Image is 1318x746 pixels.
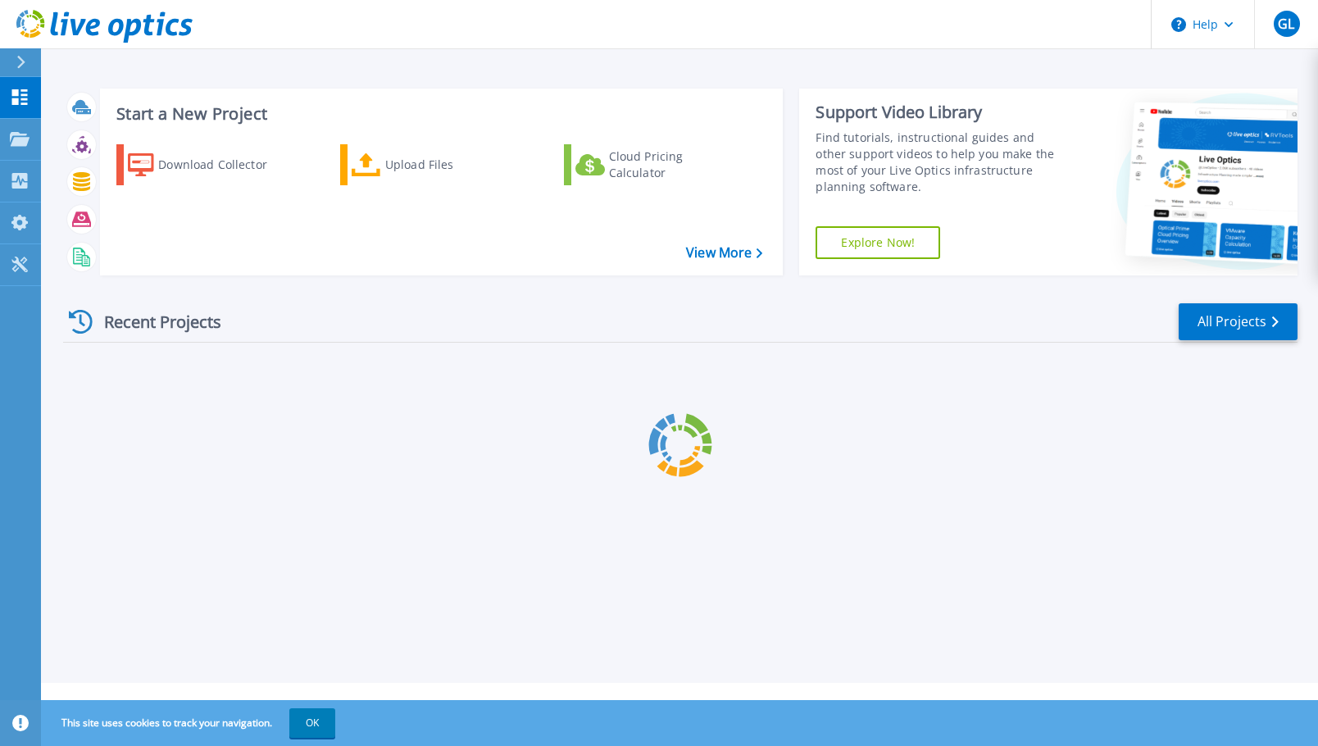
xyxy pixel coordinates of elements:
a: Explore Now! [816,226,940,259]
a: Upload Files [340,144,523,185]
a: Cloud Pricing Calculator [564,144,747,185]
div: Recent Projects [63,302,243,342]
h3: Start a New Project [116,105,762,123]
div: Upload Files [385,148,516,181]
a: View More [686,245,762,261]
span: This site uses cookies to track your navigation. [45,708,335,738]
a: All Projects [1179,303,1298,340]
div: Find tutorials, instructional guides and other support videos to help you make the most of your L... [816,130,1066,195]
div: Support Video Library [816,102,1066,123]
div: Download Collector [158,148,289,181]
span: GL [1278,17,1294,30]
div: Cloud Pricing Calculator [609,148,740,181]
a: Download Collector [116,144,299,185]
button: OK [289,708,335,738]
